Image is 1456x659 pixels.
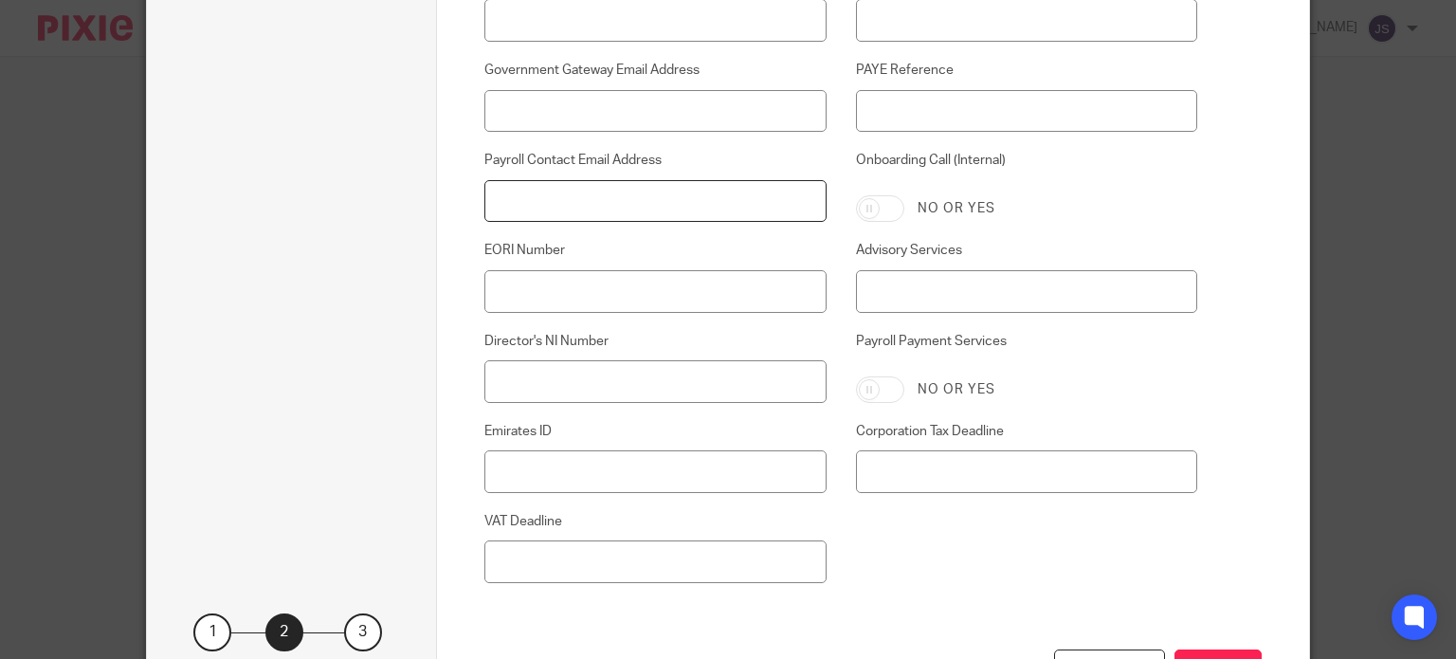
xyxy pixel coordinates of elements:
[484,151,826,170] label: Payroll Contact Email Address
[484,61,826,80] label: Government Gateway Email Address
[856,332,1197,362] label: Payroll Payment Services
[484,332,826,351] label: Director's NI Number
[484,241,826,260] label: EORI Number
[856,422,1197,441] label: Corporation Tax Deadline
[918,380,995,399] label: No or yes
[856,61,1197,80] label: PAYE Reference
[856,241,1197,260] label: Advisory Services
[918,199,995,218] label: No or yes
[484,512,826,531] label: VAT Deadline
[265,613,303,651] div: 2
[856,151,1197,181] label: Onboarding Call (Internal)
[193,613,231,651] div: 1
[484,422,826,441] label: Emirates ID
[344,613,382,651] div: 3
